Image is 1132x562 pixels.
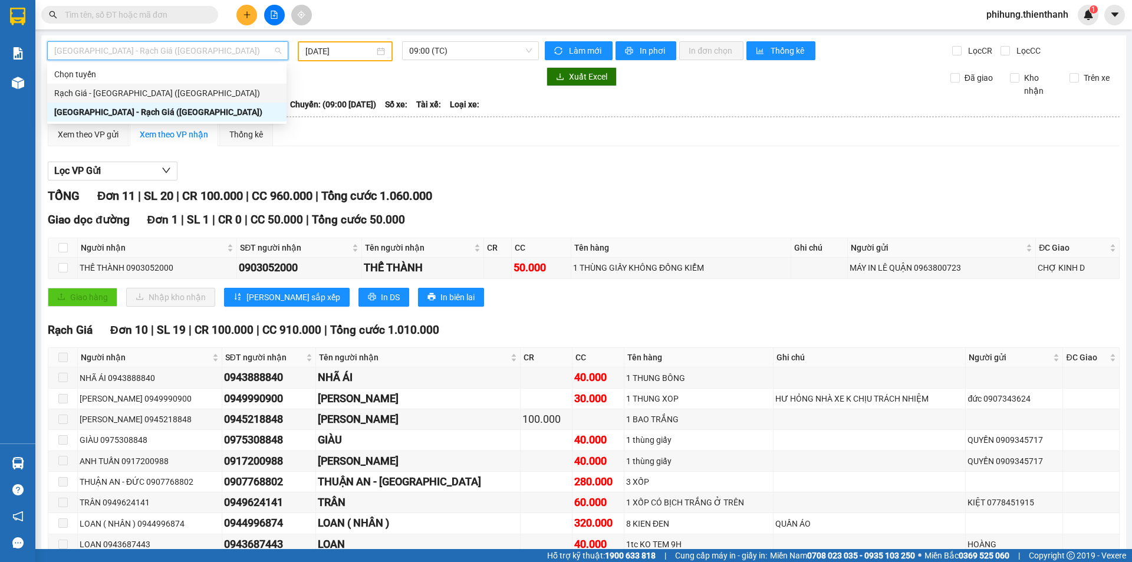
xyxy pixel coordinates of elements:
[157,323,186,337] span: SL 19
[80,475,220,488] div: THUẬN AN - ĐỨC 0907768802
[679,41,743,60] button: In đơn chọn
[968,455,1061,468] div: QUYỀN 0909345717
[850,261,1034,274] div: MÁY IN LÊ QUẬN 0963800723
[182,189,243,203] span: CR 100.000
[318,453,518,469] div: [PERSON_NAME]
[969,351,1051,364] span: Người gửi
[547,67,617,86] button: downloadXuất Excel
[262,323,321,337] span: CC 910.000
[315,189,318,203] span: |
[47,65,287,84] div: Chọn tuyến
[316,492,521,513] td: TRÂN
[771,44,806,57] span: Thống kê
[626,475,771,488] div: 3 XỐP
[48,323,93,337] span: Rạch Giá
[775,517,963,530] div: QUẦN ÁO
[924,549,1009,562] span: Miền Bắc
[547,549,656,562] span: Hỗ trợ kỹ thuật:
[224,474,314,490] div: 0907768802
[977,7,1078,22] span: phihung.thienthanh
[616,41,676,60] button: printerIn phơi
[484,238,512,258] th: CR
[1012,44,1042,57] span: Lọc CC
[571,238,791,258] th: Tên hàng
[573,261,789,274] div: 1 THÙNG GIẤY KHÔNG ĐỒNG KIỂM
[574,494,622,511] div: 60.000
[264,5,285,25] button: file-add
[1090,5,1098,14] sup: 1
[233,292,242,302] span: sort-ascending
[54,42,281,60] span: Sài Gòn - Rạch Giá (Hàng Hoá)
[318,474,518,490] div: THUẬN AN - [GEOGRAPHIC_DATA]
[664,549,666,562] span: |
[54,87,279,100] div: Rạch Giá - [GEOGRAPHIC_DATA] ([GEOGRAPHIC_DATA])
[222,513,316,534] td: 0944996874
[1067,551,1075,560] span: copyright
[1104,5,1125,25] button: caret-down
[324,323,327,337] span: |
[316,472,521,492] td: THUẬN AN - ĐỨC
[364,259,482,276] div: THẾ THÀNH
[318,411,518,428] div: [PERSON_NAME]
[626,413,771,426] div: 1 BAO TRẮNG
[181,213,184,226] span: |
[12,484,24,495] span: question-circle
[626,455,771,468] div: 1 thùng giấy
[450,98,479,111] span: Loại xe:
[572,348,624,367] th: CC
[245,213,248,226] span: |
[195,323,254,337] span: CR 100.000
[316,513,521,534] td: LOAN ( NHÂN )
[1019,71,1061,97] span: Kho nhận
[775,392,963,405] div: HƯ HỎNG NHÀ XE K CHỊU TRÁCH NHIỆM
[556,73,564,82] span: download
[440,291,475,304] span: In biên lai
[316,451,521,472] td: ANH TUẤN
[270,11,278,19] span: file-add
[290,98,376,111] span: Chuyến: (09:00 [DATE])
[243,11,251,19] span: plus
[626,392,771,405] div: 1 THUNG XOP
[81,351,210,364] span: Người nhận
[222,409,316,430] td: 0945218848
[246,189,249,203] span: |
[963,44,994,57] span: Lọc CR
[774,348,966,367] th: Ghi chú
[318,515,518,531] div: LOAN ( NHÂN )
[144,189,173,203] span: SL 20
[409,42,532,60] span: 09:00 (TC)
[80,496,220,509] div: TRÂN 0949624141
[316,367,521,388] td: NHÃ ÁI
[316,409,521,430] td: NGỌC HẠNH
[222,492,316,513] td: 0949624141
[569,70,607,83] span: Xuất Excel
[224,453,314,469] div: 0917200988
[569,44,603,57] span: Làm mới
[126,288,215,307] button: downloadNhập kho nhận
[80,413,220,426] div: [PERSON_NAME] 0945218848
[554,47,564,56] span: sync
[162,166,171,175] span: down
[605,551,656,560] strong: 1900 633 818
[80,517,220,530] div: LOAN ( NHÂN ) 0944996874
[625,47,635,56] span: printer
[110,323,148,337] span: Đơn 10
[675,549,767,562] span: Cung cấp máy in - giấy in:
[574,432,622,448] div: 40.000
[574,453,622,469] div: 40.000
[236,5,257,25] button: plus
[626,538,771,551] div: 1tc KO TEM 9H
[318,390,518,407] div: [PERSON_NAME]
[224,288,350,307] button: sort-ascending[PERSON_NAME] sắp xếp
[48,288,117,307] button: uploadGiao hàng
[316,534,521,555] td: LOAN
[47,103,287,121] div: Sài Gòn - Rạch Giá (Hàng Hoá)
[65,8,204,21] input: Tìm tên, số ĐT hoặc mã đơn
[81,241,225,254] span: Người nhận
[574,515,622,531] div: 320.000
[224,536,314,553] div: 0943687443
[362,258,484,278] td: THẾ THÀNH
[224,494,314,511] div: 0949624141
[138,189,141,203] span: |
[316,430,521,451] td: GIÀU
